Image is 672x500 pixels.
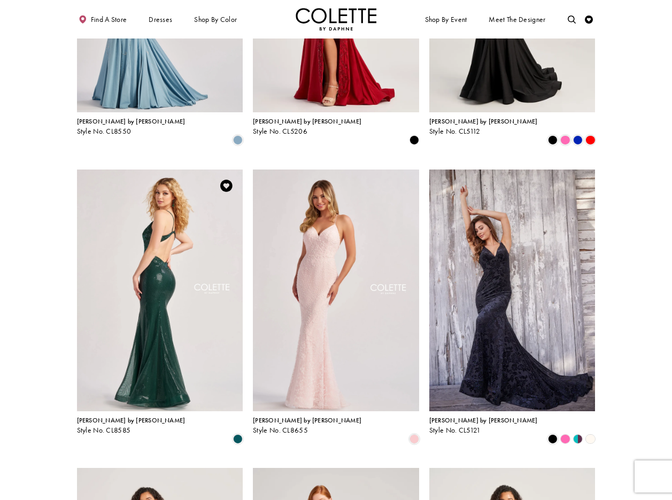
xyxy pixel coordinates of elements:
[573,135,583,145] i: Royal Blue
[429,118,538,135] div: Colette by Daphne Style No. CL5112
[548,434,558,444] i: Black
[253,416,361,425] span: [PERSON_NAME] by [PERSON_NAME]
[429,416,538,425] span: [PERSON_NAME] by [PERSON_NAME]
[585,135,595,145] i: Red
[77,426,131,435] span: Style No. CL8585
[548,135,558,145] i: Black
[296,8,377,30] a: Visit Home Page
[218,177,235,194] a: Add to Wishlist
[233,434,243,444] i: Spruce
[489,16,545,24] span: Meet the designer
[429,127,481,136] span: Style No. CL5112
[192,8,239,30] span: Shop by color
[253,118,361,135] div: Colette by Daphne Style No. CL5206
[253,117,361,126] span: [PERSON_NAME] by [PERSON_NAME]
[253,417,361,434] div: Colette by Daphne Style No. CL8655
[560,135,570,145] i: Pink
[425,16,467,24] span: Shop By Event
[560,434,570,444] i: Pink
[566,8,578,30] a: Toggle search
[253,127,307,136] span: Style No. CL5206
[423,8,469,30] span: Shop By Event
[91,16,127,24] span: Find a store
[77,170,243,411] a: Visit Colette by Daphne Style No. CL8585 Page
[77,117,186,126] span: [PERSON_NAME] by [PERSON_NAME]
[429,426,481,435] span: Style No. CL5121
[573,434,583,444] i: Jade/Berry
[77,8,129,30] a: Find a store
[410,135,419,145] i: Black
[149,16,172,24] span: Dresses
[77,417,186,434] div: Colette by Daphne Style No. CL8585
[583,8,596,30] a: Check Wishlist
[410,434,419,444] i: Ice Pink
[296,8,377,30] img: Colette by Daphne
[146,8,174,30] span: Dresses
[194,16,237,24] span: Shop by color
[233,135,243,145] i: Dusty Blue
[585,434,595,444] i: Diamond White
[429,117,538,126] span: [PERSON_NAME] by [PERSON_NAME]
[253,426,308,435] span: Style No. CL8655
[429,417,538,434] div: Colette by Daphne Style No. CL5121
[487,8,548,30] a: Meet the designer
[77,416,186,425] span: [PERSON_NAME] by [PERSON_NAME]
[253,170,419,411] a: Visit Colette by Daphne Style No. CL8655 Page
[77,118,186,135] div: Colette by Daphne Style No. CL8550
[429,170,596,411] a: Visit Colette by Daphne Style No. CL5121 Page
[77,127,132,136] span: Style No. CL8550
